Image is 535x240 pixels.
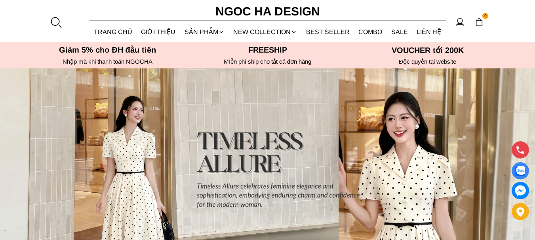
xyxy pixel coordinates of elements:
a: messenger [512,182,529,199]
a: SALE [387,21,413,42]
h6: Độc quyền tại website [350,58,505,65]
h6: MIễn phí ship cho tất cả đơn hàng [190,58,345,65]
div: SẢN PHẨM [180,21,229,42]
h5: VOUCHER tới 200K [350,45,505,55]
a: TRANG CHỦ [89,21,137,42]
a: NEW COLLECTION [229,21,302,42]
img: img-CART-ICON-ksit0nf1 [475,18,484,26]
span: 0 [482,13,489,19]
font: Freeship [248,45,287,54]
a: Ngoc Ha Design [208,2,327,21]
a: Combo [354,21,387,42]
a: LIÊN HỆ [412,21,446,42]
font: Giảm 5% cho ĐH đầu tiên [59,45,156,54]
a: BEST SELLER [302,21,354,42]
a: GIỚI THIỆU [137,21,180,42]
a: Display image [512,162,529,180]
img: Display image [515,166,525,176]
font: Nhập mã khi thanh toán NGOCHA [63,58,152,65]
